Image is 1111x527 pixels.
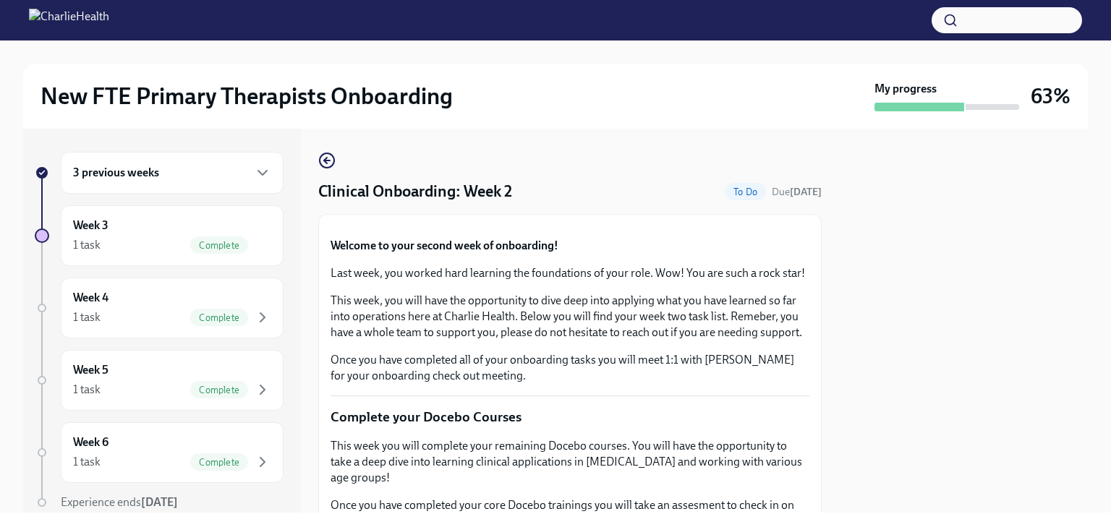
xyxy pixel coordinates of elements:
strong: Welcome to your second week of onboarding! [331,239,558,252]
h3: 63% [1031,83,1070,109]
p: Complete your Docebo Courses [331,408,809,427]
div: 3 previous weeks [61,152,284,194]
div: 1 task [73,454,101,470]
h6: Week 4 [73,290,108,306]
div: 1 task [73,237,101,253]
span: Experience ends [61,495,178,509]
p: This week, you will have the opportunity to dive deep into applying what you have learned so far ... [331,293,809,340]
span: Due [772,186,822,198]
p: Once you have completed all of your onboarding tasks you will meet 1:1 with [PERSON_NAME] for you... [331,352,809,384]
div: 1 task [73,382,101,398]
a: Week 51 taskComplete [35,350,284,411]
div: 1 task [73,309,101,325]
h4: Clinical Onboarding: Week 2 [318,181,512,202]
strong: [DATE] [790,186,822,198]
span: Complete [190,240,248,251]
span: September 20th, 2025 08:00 [772,185,822,199]
span: Complete [190,385,248,395]
h6: Week 3 [73,218,108,233]
p: This week you will complete your remaining Docebo courses. You will have the opportunity to take ... [331,438,809,486]
h2: New FTE Primary Therapists Onboarding [41,82,453,111]
strong: My progress [874,81,937,97]
a: Week 61 taskComplete [35,422,284,483]
a: Week 41 taskComplete [35,278,284,338]
h6: 3 previous weeks [73,165,159,181]
span: Complete [190,312,248,323]
strong: [DATE] [141,495,178,509]
a: Week 31 taskComplete [35,205,284,266]
img: CharlieHealth [29,9,109,32]
h6: Week 5 [73,362,108,378]
span: Complete [190,457,248,468]
h6: Week 6 [73,434,108,450]
p: Last week, you worked hard learning the foundations of your role. Wow! You are such a rock star! [331,265,809,281]
span: To Do [725,187,766,197]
